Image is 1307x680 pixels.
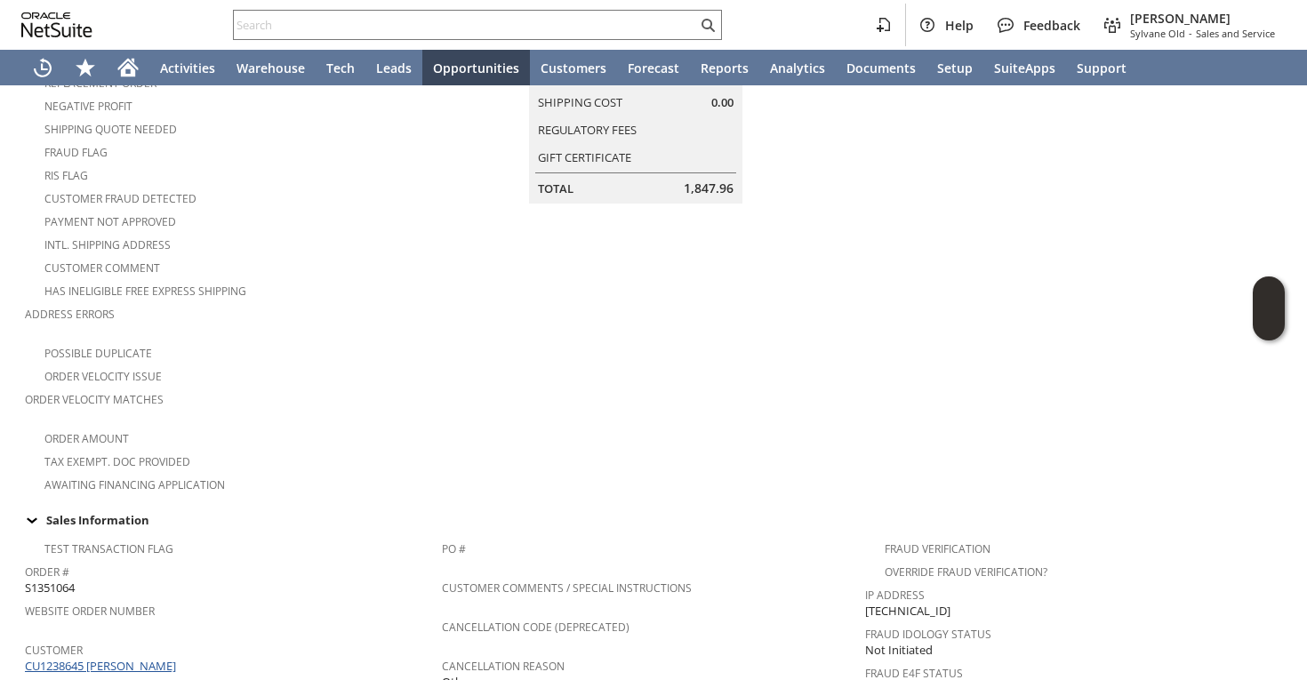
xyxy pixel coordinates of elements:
[44,214,176,229] a: Payment not approved
[44,237,171,252] a: Intl. Shipping Address
[1130,27,1185,40] span: Sylvane Old
[433,60,519,76] span: Opportunities
[25,643,83,658] a: Customer
[25,658,180,674] a: CU1238645 [PERSON_NAME]
[64,50,107,85] div: Shortcuts
[617,50,690,85] a: Forecast
[44,168,88,183] a: RIS flag
[1196,27,1275,40] span: Sales and Service
[160,60,215,76] span: Activities
[44,454,190,469] a: Tax Exempt. Doc Provided
[44,369,162,384] a: Order Velocity Issue
[836,50,926,85] a: Documents
[1066,50,1137,85] a: Support
[926,50,983,85] a: Setup
[865,627,991,642] a: Fraud Idology Status
[865,603,950,620] span: [TECHNICAL_ID]
[117,57,139,78] svg: Home
[846,60,916,76] span: Documents
[770,60,825,76] span: Analytics
[538,180,573,196] a: Total
[18,508,1282,532] div: Sales Information
[684,180,734,197] span: 1,847.96
[21,12,92,37] svg: logo
[25,564,69,580] a: Order #
[44,145,108,160] a: Fraud Flag
[983,50,1066,85] a: SuiteApps
[994,60,1055,76] span: SuiteApps
[442,580,692,596] a: Customer Comments / Special Instructions
[422,50,530,85] a: Opportunities
[25,604,155,619] a: Website Order Number
[44,541,173,556] a: Test Transaction Flag
[44,477,225,492] a: Awaiting Financing Application
[44,284,246,299] a: Has Ineligible Free Express Shipping
[25,580,75,596] span: S1351064
[442,620,629,635] a: Cancellation Code (deprecated)
[711,94,734,111] span: 0.00
[538,149,631,165] a: Gift Certificate
[44,99,132,114] a: Negative Profit
[697,14,718,36] svg: Search
[107,50,149,85] a: Home
[885,541,990,556] a: Fraud Verification
[44,346,152,361] a: Possible Duplicate
[316,50,365,85] a: Tech
[226,50,316,85] a: Warehouse
[541,60,606,76] span: Customers
[538,122,637,138] a: Regulatory Fees
[234,14,697,36] input: Search
[885,564,1047,580] a: Override Fraud Verification?
[1077,60,1127,76] span: Support
[18,508,1289,532] td: Sales Information
[1130,10,1275,27] span: [PERSON_NAME]
[1189,27,1192,40] span: -
[937,60,973,76] span: Setup
[32,57,53,78] svg: Recent Records
[44,260,160,276] a: Customer Comment
[75,57,96,78] svg: Shortcuts
[865,642,933,659] span: Not Initiated
[538,94,622,110] a: Shipping Cost
[44,431,129,446] a: Order Amount
[44,191,196,206] a: Customer Fraud Detected
[365,50,422,85] a: Leads
[759,50,836,85] a: Analytics
[442,541,466,556] a: PO #
[25,392,164,407] a: Order Velocity Matches
[628,60,679,76] span: Forecast
[149,50,226,85] a: Activities
[376,60,412,76] span: Leads
[1253,309,1285,341] span: Oracle Guided Learning Widget. To move around, please hold and drag
[865,588,925,603] a: IP Address
[945,17,974,34] span: Help
[442,659,565,674] a: Cancellation Reason
[1253,276,1285,340] iframe: Click here to launch Oracle Guided Learning Help Panel
[530,50,617,85] a: Customers
[326,60,355,76] span: Tech
[701,60,749,76] span: Reports
[21,50,64,85] a: Recent Records
[44,122,177,137] a: Shipping Quote Needed
[237,60,305,76] span: Warehouse
[25,307,115,322] a: Address Errors
[690,50,759,85] a: Reports
[1023,17,1080,34] span: Feedback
